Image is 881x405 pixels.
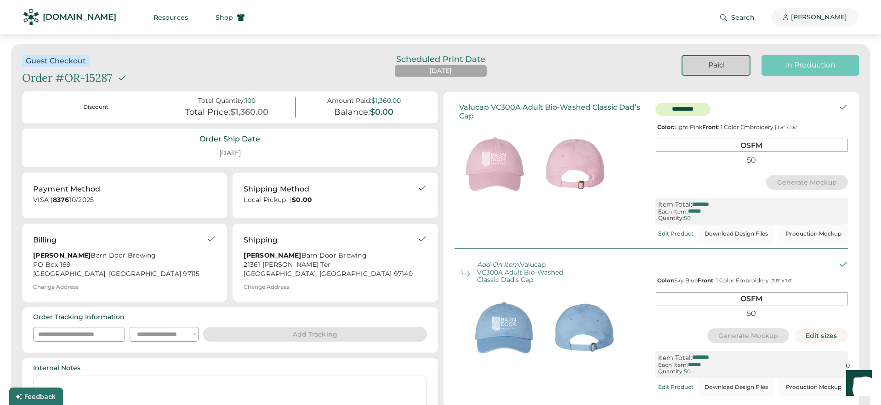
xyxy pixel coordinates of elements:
[795,328,848,343] button: Edit sizes
[429,67,452,76] div: [DATE]
[779,378,848,396] button: Production Mockup
[33,313,125,322] div: Order Tracking Information
[39,103,153,111] div: Discount
[655,277,848,284] div: Sky Blue : 1 Color Embroidery |
[658,208,688,215] div: Each Item:
[772,278,793,284] font: 3.8" x 1.6"
[244,251,301,259] strong: [PERSON_NAME]
[684,368,691,375] div: 50
[185,107,230,118] div: Total Price:
[244,235,278,246] div: Shipping
[334,107,370,118] div: Balance:
[658,354,692,362] div: Item Total:
[658,201,692,208] div: Item Total:
[53,196,69,204] strong: 8376
[244,284,289,290] div: Change Address
[33,184,100,195] div: Payment Method
[766,175,848,190] button: Generate Mockup
[698,277,713,284] strong: Front
[656,307,847,320] div: 50
[43,11,116,23] div: [DOMAIN_NAME]
[544,287,625,368] img: generate-image
[370,107,393,118] div: $0.00
[656,139,847,152] div: OSFM
[477,261,569,284] div: Valucap VC300A Adult Bio-Washed Classic Dad’s Cap
[455,124,535,204] img: generate-image
[684,215,691,221] div: 50
[33,235,57,246] div: Billing
[658,215,684,221] div: Quantity:
[33,364,80,373] div: Internal Notes
[693,60,739,70] div: Paid
[708,8,766,27] button: Search
[656,154,847,166] div: 50
[535,124,615,204] img: generate-image
[657,277,674,284] strong: Color:
[216,14,233,21] span: Shop
[656,292,847,305] div: OSFM
[327,97,371,105] div: Amount Paid:
[230,107,268,118] div: $1,360.00
[245,97,256,105] div: 100
[702,124,718,130] strong: Front
[779,225,848,243] button: Production Mockup
[837,364,877,403] iframe: Front Chat
[657,124,674,130] strong: Color:
[459,103,647,120] div: Valucap VC300A Adult Bio-Washed Classic Dad’s Cap
[477,260,520,269] em: Add-On Item:
[383,55,498,63] div: Scheduled Print Date
[33,251,91,259] strong: [PERSON_NAME]
[658,368,684,375] div: Quantity:
[292,196,312,204] strong: $0.00
[22,70,112,86] div: Order #OR-15287
[23,9,39,25] img: Rendered Logo - Screens
[773,60,848,70] div: In Production
[244,196,417,205] div: Local Pickup |
[33,251,207,279] div: Barn Door Brewing PO Box 189 [GEOGRAPHIC_DATA], [GEOGRAPHIC_DATA] 97115
[699,225,773,243] button: Download Design Files
[731,14,755,21] span: Search
[707,328,790,343] button: Generate Mockup
[464,287,544,368] img: generate-image
[244,184,309,195] div: Shipping Method
[658,362,688,368] div: Each Item:
[26,56,86,66] div: Guest Checkout
[205,8,256,27] button: Shop
[198,97,245,105] div: Total Quantity:
[658,231,693,237] div: Edit Product
[203,327,427,342] button: Add Tracking
[142,8,199,27] button: Resources
[33,284,79,290] div: Change Address
[33,196,216,207] div: VISA | 10/2025
[655,124,848,130] div: Light Pink : 1 Color Embroidery |
[244,251,417,279] div: Barn Door Brewing 21361 [PERSON_NAME] Ter [GEOGRAPHIC_DATA], [GEOGRAPHIC_DATA] 97140
[699,378,773,396] button: Download Design Files
[199,134,260,144] div: Order Ship Date
[371,97,401,105] div: $1,360.00
[791,13,847,22] div: [PERSON_NAME]
[658,384,693,390] div: Edit Product
[208,145,252,162] div: [DATE]
[777,124,797,130] font: 3.8" x 1.6"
